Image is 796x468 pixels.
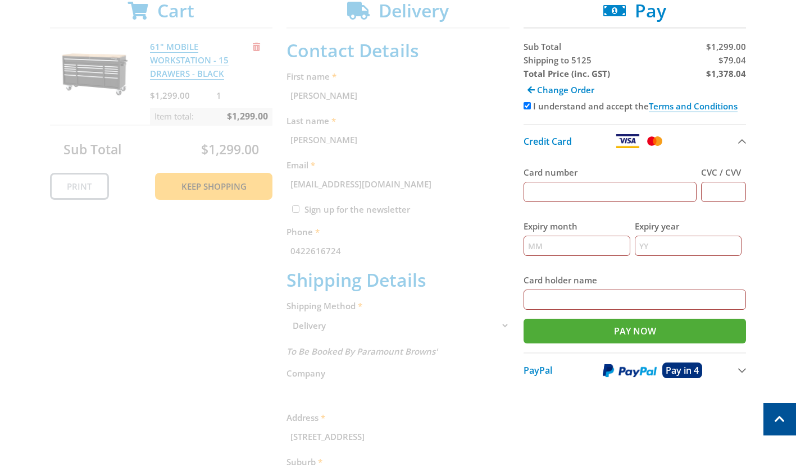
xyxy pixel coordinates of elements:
label: Card holder name [524,273,747,287]
span: $79.04 [718,54,746,66]
a: Terms and Conditions [649,100,738,112]
span: Change Order [537,84,594,95]
img: Mastercard [645,134,665,148]
input: Please accept the terms and conditions. [524,102,531,109]
span: Credit Card [524,135,572,148]
strong: $1,378.04 [706,68,746,79]
span: $1,299.00 [706,41,746,52]
input: Pay Now [524,319,747,343]
label: Expiry month [524,219,630,233]
button: Credit Card [524,124,747,157]
label: I understand and accept the [533,100,738,112]
input: YY [635,236,742,256]
button: PayPal Pay in 4 [524,352,747,387]
label: CVC / CVV [701,166,746,179]
strong: Total Price (inc. GST) [524,68,610,79]
label: Expiry year [635,219,742,233]
span: Shipping to 5125 [524,54,592,66]
input: MM [524,236,630,256]
img: PayPal [603,364,657,378]
a: Change Order [524,80,598,99]
span: Pay in 4 [666,364,699,377]
img: Visa [615,134,640,148]
label: Card number [524,166,697,179]
span: Sub Total [524,41,561,52]
span: PayPal [524,364,552,377]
